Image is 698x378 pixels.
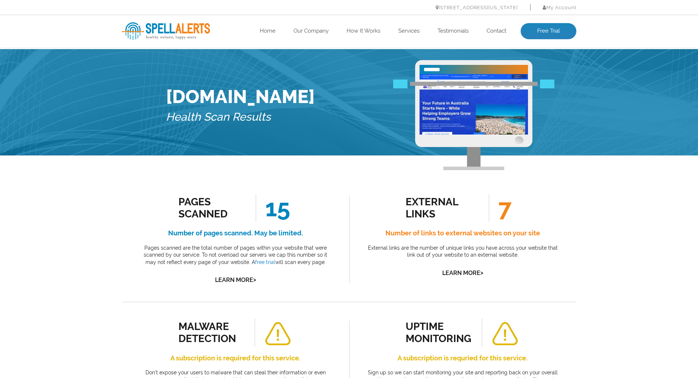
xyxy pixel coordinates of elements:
[178,196,245,220] div: Pages Scanned
[393,80,554,89] img: Free Webiste Analysis
[415,60,532,170] img: Free Webiste Analysis
[139,245,333,266] p: Pages scanned are the total number of pages within your website that were scanned by our service....
[166,86,315,107] h1: [DOMAIN_NAME]
[255,259,275,265] a: free trial
[420,74,528,135] img: Free Website Analysis
[166,107,315,127] h5: Health Scan Results
[366,352,560,364] h4: A subscription is requried for this service.
[480,268,483,278] span: >
[139,352,333,364] h4: A subscription is required for this service.
[442,269,483,276] a: Learn More>
[256,194,290,222] span: 15
[406,320,472,345] div: uptime monitoring
[406,196,472,220] div: external links
[264,322,291,346] img: alert
[491,322,518,346] img: alert
[253,275,256,285] span: >
[366,227,560,239] h4: Number of links to external websites on your site
[139,227,333,239] h4: Number of pages scanned. May be limited.
[489,194,512,222] span: 7
[366,245,560,259] p: External links are the number of unique links you have across your website that link out of your ...
[215,276,256,283] a: Learn More>
[178,320,245,345] div: malware detection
